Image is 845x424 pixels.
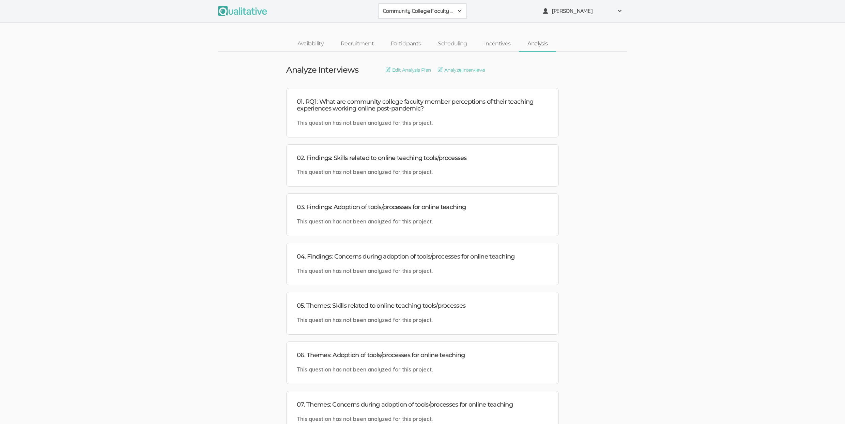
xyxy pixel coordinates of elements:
img: Qualitative [218,6,267,16]
div: This question has not been analyzed for this project. [297,366,548,374]
h4: 04. Findings: Concerns during adoption of tools/processes for online teaching [297,253,548,260]
span: Community College Faculty Experiences [383,7,454,15]
span: [PERSON_NAME] [552,7,613,15]
h4: 01. RQ1: What are community college faculty member perceptions of their teaching experiences work... [297,99,548,112]
h4: 03. Findings: Adoption of tools/processes for online teaching [297,204,548,211]
iframe: Chat Widget [811,391,845,424]
h4: 02. Findings: Skills related to online teaching tools/processes [297,155,548,162]
div: This question has not been analyzed for this project. [297,119,548,127]
a: Scheduling [429,36,476,51]
a: Availability [289,36,332,51]
a: Recruitment [332,36,382,51]
div: This question has not been analyzed for this project. [297,218,548,225]
button: Community College Faculty Experiences [378,3,467,19]
button: [PERSON_NAME] [538,3,627,19]
div: This question has not been analyzed for this project. [297,316,548,324]
a: Incentives [476,36,519,51]
a: Participants [382,36,429,51]
a: Analyze Interviews [438,66,485,74]
h4: 06. Themes: Adoption of tools/processes for online teaching [297,352,548,359]
h3: Analyze Interviews [286,65,358,74]
h4: 07. Themes: Concerns during adoption of tools/processes for online teaching [297,401,548,408]
span: Edit Analysis Plan [392,67,431,73]
div: This question has not been analyzed for this project. [297,415,548,423]
div: This question has not been analyzed for this project. [297,267,548,275]
div: This question has not been analyzed for this project. [297,168,548,176]
a: Analysis [519,36,556,51]
h4: 05. Themes: Skills related to online teaching tools/processes [297,303,548,309]
a: Edit Analysis Plan [386,66,431,74]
